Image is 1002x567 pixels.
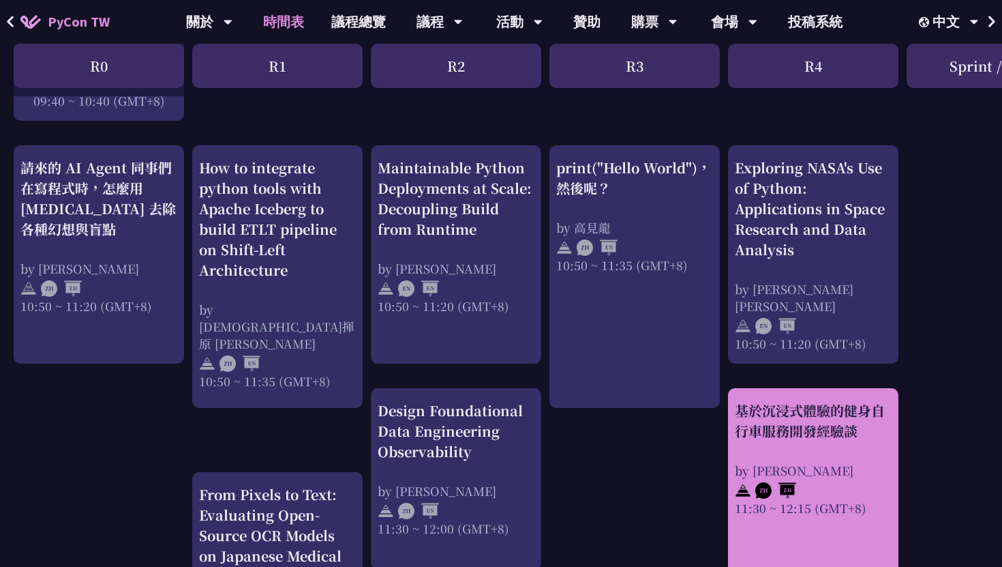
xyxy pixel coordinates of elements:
div: R0 [14,44,184,88]
div: R4 [728,44,898,88]
img: ZHZH.38617ef.svg [755,482,796,499]
div: print("Hello World")，然後呢？ [556,158,713,199]
div: R1 [192,44,363,88]
a: Maintainable Python Deployments at Scale: Decoupling Build from Runtime by [PERSON_NAME] 10:50 ~ ... [378,158,534,352]
img: ZHEN.371966e.svg [398,503,439,519]
div: by [PERSON_NAME] [735,462,892,479]
div: R2 [371,44,541,88]
div: 11:30 ~ 12:15 (GMT+8) [735,499,892,517]
a: Design Foundational Data Engineering Observability by [PERSON_NAME] 11:30 ~ 12:00 (GMT+8) [378,401,534,557]
a: Exploring NASA's Use of Python: Applications in Space Research and Data Analysis by [PERSON_NAME]... [735,158,892,352]
div: How to integrate python tools with Apache Iceberg to build ETLT pipeline on Shift-Left Architecture [199,158,356,280]
a: 請來的 AI Agent 同事們在寫程式時，怎麼用 [MEDICAL_DATA] 去除各種幻想與盲點 by [PERSON_NAME] 10:50 ~ 11:20 (GMT+8) [20,158,177,352]
div: Design Foundational Data Engineering Observability [378,401,534,462]
div: 09:40 ~ 10:40 (GMT+8) [20,92,177,109]
img: ENEN.5a408d1.svg [755,318,796,334]
div: Maintainable Python Deployments at Scale: Decoupling Build from Runtime [378,158,534,239]
div: 10:50 ~ 11:35 (GMT+8) [199,373,356,390]
div: by [PERSON_NAME] [20,260,177,277]
img: ZHZH.38617ef.svg [41,280,82,297]
span: PyCon TW [48,12,110,32]
a: print("Hello World")，然後呢？ by 高見龍 10:50 ~ 11:35 (GMT+8) [556,158,713,396]
div: 10:50 ~ 11:20 (GMT+8) [20,297,177,315]
div: by 高見龍 [556,219,713,236]
div: 基於沉浸式體驗的健身自行車服務開發經驗談 [735,401,892,441]
img: Home icon of PyCon TW 2025 [20,15,41,29]
img: ZHEN.371966e.svg [219,355,260,372]
a: How to integrate python tools with Apache Iceberg to build ETLT pipeline on Shift-Left Architectu... [199,158,356,396]
div: by [PERSON_NAME] [378,260,534,277]
div: by [PERSON_NAME] [PERSON_NAME] [735,280,892,315]
img: svg+xml;base64,PHN2ZyB4bWxucz0iaHR0cDovL3d3dy53My5vcmcvMjAwMC9zdmciIHdpZHRoPSIyNCIgaGVpZ2h0PSIyNC... [735,482,751,499]
img: Locale Icon [919,17,932,27]
div: 10:50 ~ 11:20 (GMT+8) [735,335,892,352]
img: ZHEN.371966e.svg [577,239,618,256]
img: svg+xml;base64,PHN2ZyB4bWxucz0iaHR0cDovL3d3dy53My5vcmcvMjAwMC9zdmciIHdpZHRoPSIyNCIgaGVpZ2h0PSIyNC... [199,355,215,372]
div: by [PERSON_NAME] [378,482,534,499]
div: by [DEMOGRAPHIC_DATA]揮原 [PERSON_NAME] [199,301,356,352]
div: R3 [549,44,720,88]
div: 10:50 ~ 11:20 (GMT+8) [378,297,534,315]
img: svg+xml;base64,PHN2ZyB4bWxucz0iaHR0cDovL3d3dy53My5vcmcvMjAwMC9zdmciIHdpZHRoPSIyNCIgaGVpZ2h0PSIyNC... [735,318,751,334]
img: svg+xml;base64,PHN2ZyB4bWxucz0iaHR0cDovL3d3dy53My5vcmcvMjAwMC9zdmciIHdpZHRoPSIyNCIgaGVpZ2h0PSIyNC... [20,280,37,297]
div: 11:30 ~ 12:00 (GMT+8) [378,520,534,537]
img: ENEN.5a408d1.svg [398,280,439,297]
img: svg+xml;base64,PHN2ZyB4bWxucz0iaHR0cDovL3d3dy53My5vcmcvMjAwMC9zdmciIHdpZHRoPSIyNCIgaGVpZ2h0PSIyNC... [378,280,394,297]
a: PyCon TW [7,5,123,39]
div: Exploring NASA's Use of Python: Applications in Space Research and Data Analysis [735,158,892,260]
img: svg+xml;base64,PHN2ZyB4bWxucz0iaHR0cDovL3d3dy53My5vcmcvMjAwMC9zdmciIHdpZHRoPSIyNCIgaGVpZ2h0PSIyNC... [378,503,394,519]
div: 請來的 AI Agent 同事們在寫程式時，怎麼用 [MEDICAL_DATA] 去除各種幻想與盲點 [20,158,177,239]
div: 10:50 ~ 11:35 (GMT+8) [556,257,713,274]
img: svg+xml;base64,PHN2ZyB4bWxucz0iaHR0cDovL3d3dy53My5vcmcvMjAwMC9zdmciIHdpZHRoPSIyNCIgaGVpZ2h0PSIyNC... [556,239,573,256]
